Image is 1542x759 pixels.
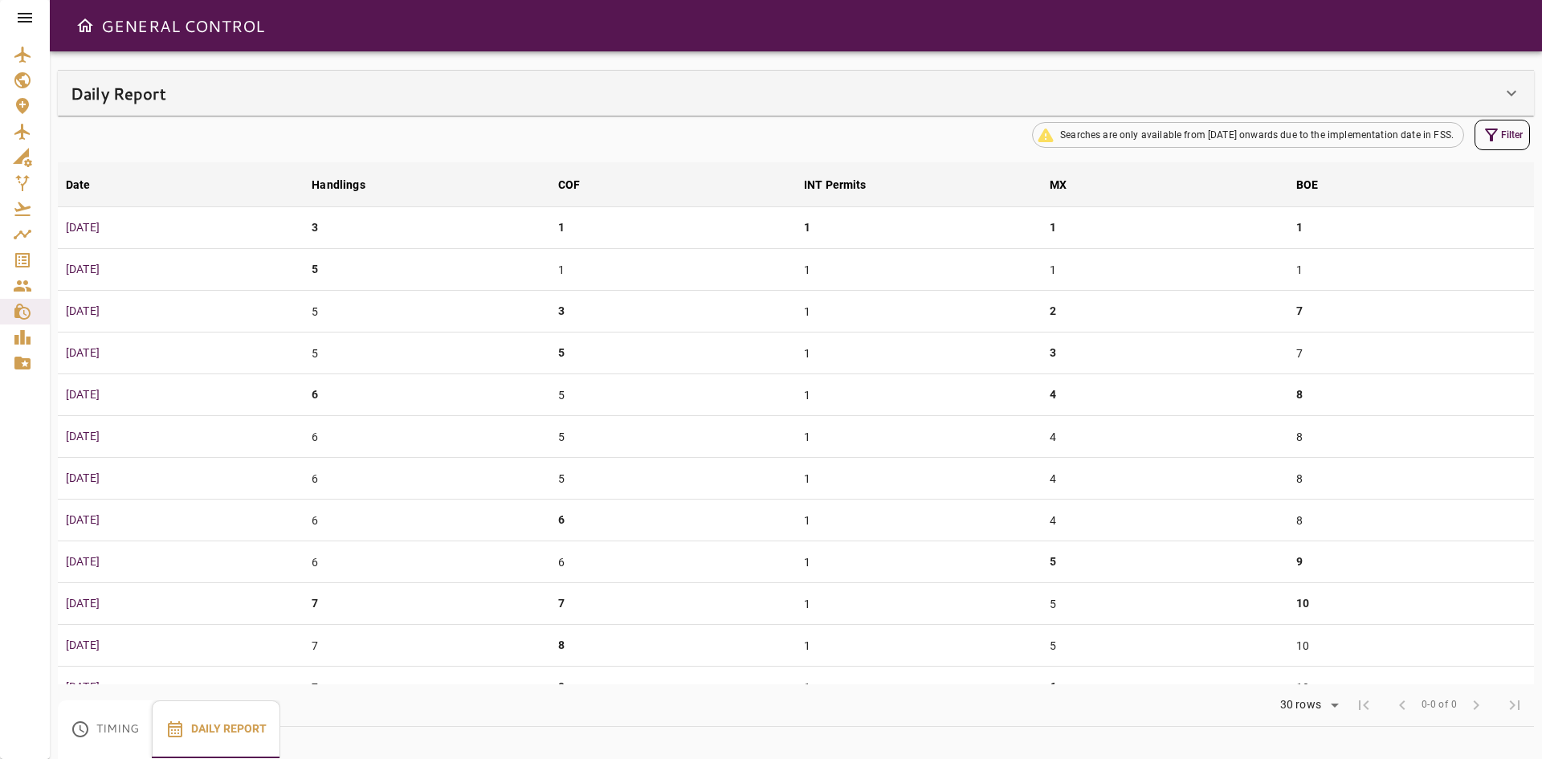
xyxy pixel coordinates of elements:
div: MX [1050,175,1067,194]
p: 9 [1296,553,1303,570]
p: 7 [558,595,565,612]
td: 5 [304,333,549,374]
p: 1 [1050,219,1056,236]
p: 6 [1050,679,1056,696]
p: 7 [312,595,318,612]
div: INT Permits [804,175,867,194]
td: 5 [550,416,796,458]
td: 1 [1288,249,1534,291]
p: [DATE] [66,386,296,403]
td: 1 [550,249,796,291]
span: BOE [1296,175,1339,194]
span: Previous Page [1383,686,1422,724]
p: 5 [1050,553,1056,570]
div: 30 rows [1270,693,1344,717]
h6: GENERAL CONTROL [101,13,264,39]
td: 1 [796,500,1042,541]
td: 7 [304,667,549,708]
div: BOE [1296,175,1318,194]
p: 6 [558,512,565,528]
td: 7 [1288,333,1534,374]
td: 5 [1042,583,1287,625]
td: 1 [796,583,1042,625]
button: Filter [1475,120,1530,150]
p: 2 [1050,303,1056,320]
td: 1 [796,333,1042,374]
div: Daily Report [58,71,1534,116]
td: 8 [1288,416,1534,458]
p: [DATE] [66,595,296,612]
div: basic tabs example [58,700,280,758]
td: 1 [796,667,1042,708]
p: 3 [558,303,565,320]
div: COF [558,175,580,194]
p: 1 [558,219,565,236]
td: 5 [550,458,796,500]
div: Date [66,175,91,194]
td: 1 [796,458,1042,500]
p: 3 [312,219,318,236]
span: First Page [1344,686,1383,724]
td: 6 [304,541,549,583]
td: 6 [304,500,549,541]
td: 1 [1042,249,1287,291]
p: [DATE] [66,303,296,320]
p: 4 [1050,386,1056,403]
p: 8 [1296,386,1303,403]
td: 1 [796,249,1042,291]
p: [DATE] [66,219,296,236]
button: Daily Report [152,700,280,758]
div: 30 rows [1276,698,1325,712]
div: Handlings [312,175,365,194]
span: Date [66,175,112,194]
td: 8 [1288,500,1534,541]
h6: Daily Report [71,80,166,106]
span: Handlings [312,175,385,194]
td: 6 [304,458,549,500]
td: 1 [796,541,1042,583]
span: 0-0 of 0 [1422,697,1457,713]
p: 7 [1296,303,1303,320]
p: 1 [804,219,810,236]
span: Last Page [1495,686,1534,724]
td: 7 [304,625,549,667]
p: [DATE] [66,679,296,696]
p: 1 [1296,219,1303,236]
p: 3 [1050,345,1056,361]
td: 1 [796,625,1042,667]
td: 10 [1288,667,1534,708]
td: 4 [1042,458,1287,500]
td: 5 [304,291,549,333]
p: [DATE] [66,261,296,278]
p: [DATE] [66,553,296,570]
span: Next Page [1457,686,1495,724]
p: 6 [312,386,318,403]
td: 1 [796,291,1042,333]
td: 5 [1042,625,1287,667]
p: [DATE] [66,512,296,528]
td: 10 [1288,625,1534,667]
td: 1 [796,416,1042,458]
button: Open drawer [69,10,101,42]
td: 4 [1042,500,1287,541]
span: Searches are only available from [DATE] onwards due to the implementation date in FSS. [1050,128,1463,142]
td: 6 [304,416,549,458]
p: [DATE] [66,345,296,361]
p: [DATE] [66,428,296,445]
td: 4 [1042,416,1287,458]
p: 8 [558,637,565,654]
span: MX [1050,175,1087,194]
p: 5 [312,261,318,278]
td: 6 [550,541,796,583]
span: INT Permits [804,175,887,194]
td: 8 [1288,458,1534,500]
td: 1 [796,374,1042,416]
p: 10 [1296,595,1309,612]
button: Timing [58,700,152,758]
p: [DATE] [66,637,296,654]
p: 9 [558,679,565,696]
p: 5 [558,345,565,361]
span: COF [558,175,601,194]
td: 5 [550,374,796,416]
p: [DATE] [66,470,296,487]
